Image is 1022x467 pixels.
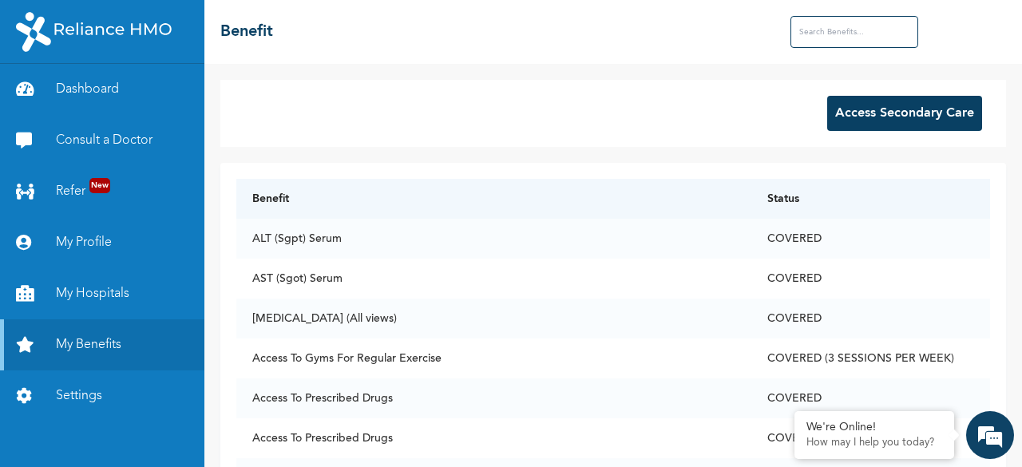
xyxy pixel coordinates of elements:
td: COVERED [751,219,990,259]
th: Status [751,179,990,219]
td: Access To Prescribed Drugs [236,418,751,458]
span: New [89,178,110,193]
td: [MEDICAL_DATA] (All views) [236,299,751,338]
img: RelianceHMO's Logo [16,12,172,52]
input: Search Benefits... [790,16,918,48]
td: Access To Gyms For Regular Exercise [236,338,751,378]
td: ALT (Sgpt) Serum [236,219,751,259]
td: COVERED [751,299,990,338]
p: How may I help you today? [806,437,942,449]
th: Benefit [236,179,751,219]
button: Access Secondary Care [827,96,982,131]
td: COVERED [751,378,990,418]
td: COVERED [751,259,990,299]
div: We're Online! [806,421,942,434]
td: COVERED [751,418,990,458]
td: COVERED (3 SESSIONS PER WEEK) [751,338,990,378]
td: AST (Sgot) Serum [236,259,751,299]
h2: Benefit [220,20,273,44]
td: Access To Prescribed Drugs [236,378,751,418]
